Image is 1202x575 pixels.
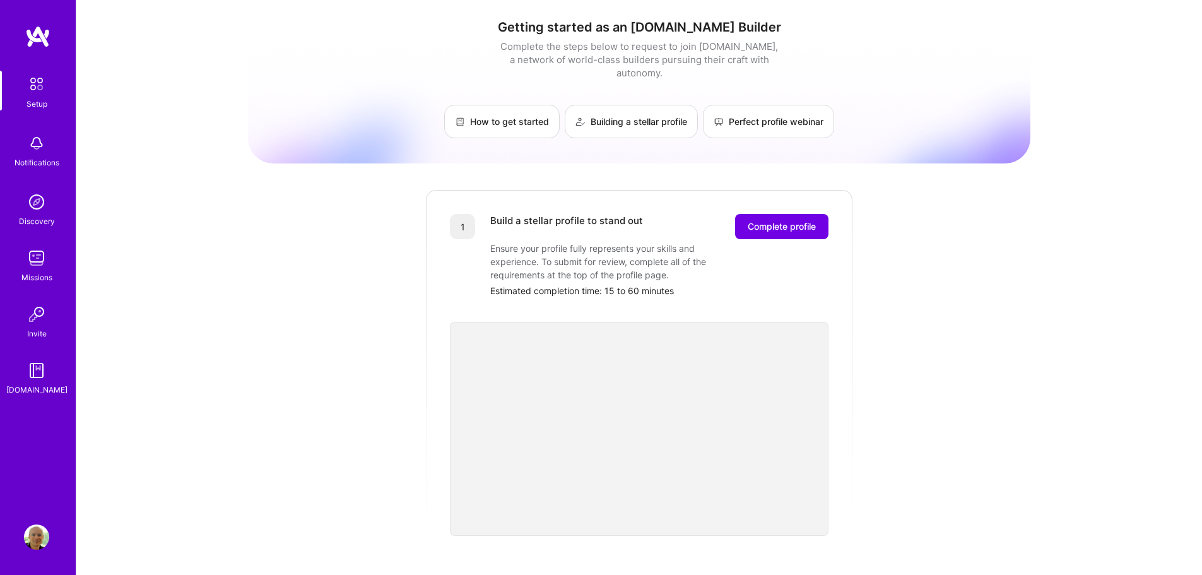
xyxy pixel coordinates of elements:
div: 1 [450,214,475,239]
img: User Avatar [24,525,49,550]
a: Perfect profile webinar [703,105,834,138]
span: Complete profile [748,220,816,233]
img: teamwork [24,246,49,271]
div: Notifications [15,156,59,169]
img: Building a stellar profile [575,117,586,127]
a: User Avatar [21,525,52,550]
a: Building a stellar profile [565,105,698,138]
img: guide book [24,358,49,383]
img: bell [24,131,49,156]
div: [DOMAIN_NAME] [6,383,68,396]
div: Build a stellar profile to stand out [490,214,643,239]
iframe: video [450,322,828,536]
div: Missions [21,271,52,284]
img: setup [23,71,50,97]
a: How to get started [444,105,560,138]
h1: Getting started as an [DOMAIN_NAME] Builder [248,20,1030,35]
img: Perfect profile webinar [714,117,724,127]
img: discovery [24,189,49,215]
button: Complete profile [735,214,828,239]
img: How to get started [455,117,465,127]
div: Ensure your profile fully represents your skills and experience. To submit for review, complete a... [490,242,743,282]
div: Invite [27,327,47,340]
div: Discovery [19,215,55,228]
img: Invite [24,302,49,327]
div: Setup [27,97,47,110]
div: Estimated completion time: 15 to 60 minutes [490,284,828,297]
div: Complete the steps below to request to join [DOMAIN_NAME], a network of world-class builders purs... [497,40,781,80]
img: logo [25,25,50,48]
